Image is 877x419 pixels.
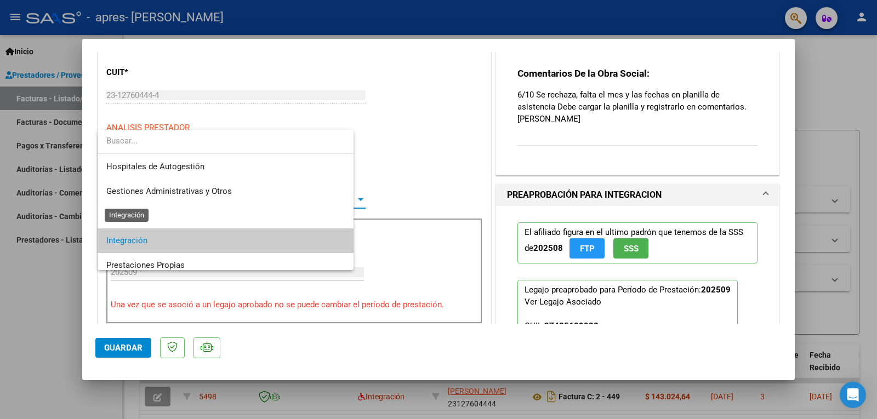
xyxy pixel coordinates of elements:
[106,236,147,245] span: Integración
[106,260,185,270] span: Prestaciones Propias
[106,186,232,196] span: Gestiones Administrativas y Otros
[840,382,866,408] div: Open Intercom Messenger
[106,162,204,171] span: Hospitales de Autogestión
[106,211,122,221] span: SUR
[98,129,354,153] input: dropdown search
